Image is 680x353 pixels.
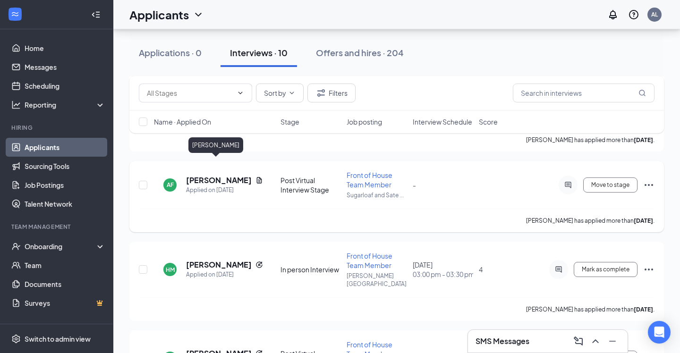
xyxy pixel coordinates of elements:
span: Score [479,117,498,126]
a: Applicants [25,138,105,157]
a: Scheduling [25,76,105,95]
svg: Minimize [607,336,618,347]
p: [PERSON_NAME][GEOGRAPHIC_DATA] [347,272,407,288]
input: Search in interviews [513,84,654,102]
svg: QuestionInfo [628,9,639,20]
svg: WorkstreamLogo [10,9,20,19]
svg: Settings [11,334,21,344]
svg: ComposeMessage [573,336,584,347]
svg: Collapse [91,10,101,19]
div: [PERSON_NAME] [188,137,243,153]
span: Move to stage [591,182,629,188]
span: Interview Schedule [413,117,472,126]
h3: SMS Messages [476,336,529,346]
button: ChevronUp [588,334,603,349]
span: Front of House Team Member [347,252,392,269]
a: Sourcing Tools [25,157,105,176]
div: AL [651,10,658,18]
span: Stage [280,117,299,126]
span: Job posting [347,117,382,126]
svg: Ellipses [643,179,654,191]
a: Talent Network [25,194,105,213]
span: - [413,181,416,189]
div: Onboarding [25,242,97,251]
span: 4 [479,265,483,274]
div: Open Intercom Messenger [648,321,671,344]
b: [DATE] [634,306,653,313]
svg: Reapply [255,261,263,269]
div: Hiring [11,124,103,132]
svg: ActiveChat [553,266,564,273]
a: Home [25,39,105,58]
div: Post Virtual Interview Stage [280,176,341,194]
button: Minimize [605,334,620,349]
div: [DATE] [413,260,473,279]
div: Applications · 0 [139,47,202,59]
div: Offers and hires · 204 [316,47,404,59]
div: In person Interview [280,265,341,274]
svg: Analysis [11,100,21,109]
svg: ChevronDown [193,9,204,20]
button: Filter Filters [307,84,356,102]
svg: MagnifyingGlass [638,89,646,97]
span: Sort by [264,90,286,96]
svg: ChevronDown [288,89,296,97]
div: Team Management [11,223,103,231]
span: 03:00 pm - 03:30 pm [413,269,473,279]
svg: ActiveChat [562,181,574,189]
div: Switch to admin view [25,334,91,344]
h1: Applicants [129,7,189,23]
span: Mark as complete [582,266,629,273]
button: Sort byChevronDown [256,84,304,102]
svg: Ellipses [643,264,654,275]
svg: ChevronUp [590,336,601,347]
b: [DATE] [634,217,653,224]
div: HM [166,266,175,274]
svg: Notifications [607,9,619,20]
a: SurveysCrown [25,294,105,312]
svg: UserCheck [11,242,21,251]
button: Mark as complete [574,262,637,277]
span: Front of House Team Member [347,171,392,189]
svg: ChevronDown [237,89,244,97]
div: AF [167,181,174,189]
button: ComposeMessage [571,334,586,349]
svg: Filter [315,87,327,99]
a: Messages [25,58,105,76]
input: All Stages [147,88,233,98]
div: Applied on [DATE] [186,185,263,195]
p: Sugarloaf and Sate ... [347,191,407,199]
a: Job Postings [25,176,105,194]
svg: Document [255,176,263,184]
h5: [PERSON_NAME] [186,175,252,185]
p: [PERSON_NAME] has applied more than . [526,305,654,313]
p: [PERSON_NAME] has applied more than . [526,217,654,225]
a: Documents [25,275,105,294]
div: Interviews · 10 [230,47,288,59]
h5: [PERSON_NAME] [186,260,252,270]
div: Applied on [DATE] [186,270,263,279]
button: Move to stage [583,177,637,193]
span: Name · Applied On [154,117,211,126]
div: Reporting [25,100,106,109]
a: Team [25,256,105,275]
